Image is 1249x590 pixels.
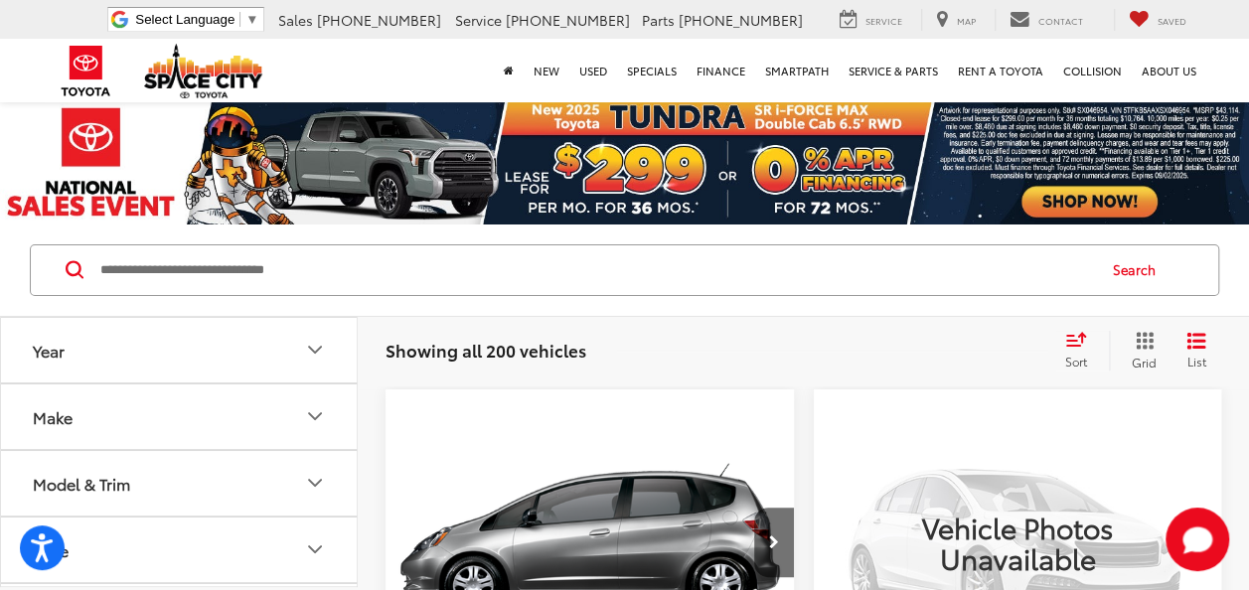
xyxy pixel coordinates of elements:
[278,10,313,30] span: Sales
[135,12,234,27] span: Select Language
[825,9,917,31] a: Service
[144,44,263,98] img: Space City Toyota
[679,10,803,30] span: [PHONE_NUMBER]
[33,474,130,493] div: Model & Trim
[303,537,327,561] div: Price
[1186,353,1206,369] span: List
[1,517,359,582] button: PricePrice
[1158,14,1186,27] span: Saved
[303,471,327,495] div: Model & Trim
[303,404,327,428] div: Make
[1166,508,1229,571] button: Toggle Chat Window
[1,318,359,382] button: YearYear
[524,39,569,102] a: New
[865,14,902,27] span: Service
[494,39,524,102] a: Home
[1166,508,1229,571] svg: Start Chat
[1065,353,1087,369] span: Sort
[135,12,258,27] a: Select Language​
[1,384,359,449] button: MakeMake
[98,246,1094,294] input: Search by Make, Model, or Keyword
[1171,331,1221,370] button: List View
[1109,331,1171,370] button: Grid View
[239,12,240,27] span: ​
[1132,354,1157,370] span: Grid
[33,341,65,360] div: Year
[245,12,258,27] span: ▼
[755,39,839,102] a: SmartPath
[948,39,1053,102] a: Rent a Toyota
[921,9,991,31] a: Map
[506,10,630,30] span: [PHONE_NUMBER]
[49,39,123,103] img: Toyota
[754,508,794,577] button: Next image
[642,10,675,30] span: Parts
[1038,14,1083,27] span: Contact
[317,10,441,30] span: [PHONE_NUMBER]
[1114,9,1201,31] a: My Saved Vehicles
[1055,331,1109,370] button: Select sort value
[1053,39,1132,102] a: Collision
[839,39,948,102] a: Service & Parts
[687,39,755,102] a: Finance
[617,39,687,102] a: Specials
[303,338,327,362] div: Year
[1094,245,1184,295] button: Search
[455,10,502,30] span: Service
[1132,39,1206,102] a: About Us
[995,9,1098,31] a: Contact
[33,407,73,426] div: Make
[569,39,617,102] a: Used
[1,451,359,516] button: Model & TrimModel & Trim
[957,14,976,27] span: Map
[386,338,586,362] span: Showing all 200 vehicles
